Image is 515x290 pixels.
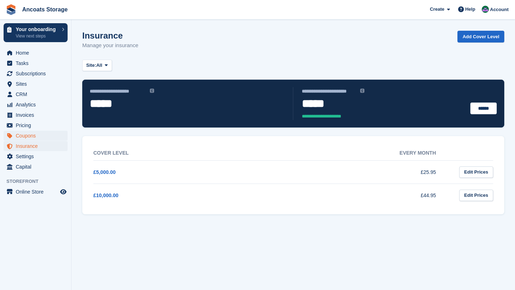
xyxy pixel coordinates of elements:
span: CRM [16,89,59,99]
img: icon-info-grey-7440780725fd019a000dd9b08b2336e03edf1995a4989e88bcd33f0948082b44.svg [360,89,364,93]
a: menu [4,100,68,110]
a: Your onboarding View next steps [4,23,68,42]
a: menu [4,120,68,130]
a: menu [4,89,68,99]
span: Pricing [16,120,59,130]
a: menu [4,48,68,58]
span: Help [465,6,475,13]
span: All [96,62,102,69]
a: menu [4,151,68,161]
span: Home [16,48,59,58]
td: £25.95 [272,160,450,184]
a: £5,000.00 [93,169,116,175]
a: menu [4,58,68,68]
a: menu [4,131,68,141]
a: menu [4,110,68,120]
a: menu [4,69,68,79]
span: Invoices [16,110,59,120]
span: Sites [16,79,59,89]
p: Manage your insurance [82,41,138,50]
span: Storefront [6,178,71,185]
h1: Insurance [82,31,138,40]
a: £10,000.00 [93,192,118,198]
a: Edit Prices [459,166,493,178]
a: menu [4,79,68,89]
span: Online Store [16,187,59,197]
span: Settings [16,151,59,161]
p: Your onboarding [16,27,58,32]
th: Every month [272,146,450,161]
a: Ancoats Storage [19,4,70,15]
span: Insurance [16,141,59,151]
th: Cover Level [93,146,272,161]
a: Preview store [59,187,68,196]
img: stora-icon-8386f47178a22dfd0bd8f6a31ec36ba5ce8667c1dd55bd0f319d3a0aa187defe.svg [6,4,16,15]
img: icon-info-grey-7440780725fd019a000dd9b08b2336e03edf1995a4989e88bcd33f0948082b44.svg [150,89,154,93]
span: Analytics [16,100,59,110]
span: Account [490,6,509,13]
a: Add Cover Level [457,31,504,42]
span: Create [430,6,444,13]
a: Edit Prices [459,190,493,201]
span: Tasks [16,58,59,68]
span: Subscriptions [16,69,59,79]
button: Site: All [82,60,112,71]
p: View next steps [16,33,58,39]
a: menu [4,162,68,172]
span: Coupons [16,131,59,141]
td: £44.95 [272,184,450,207]
a: menu [4,141,68,151]
a: menu [4,187,68,197]
span: Site: [86,62,96,69]
span: Capital [16,162,59,172]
